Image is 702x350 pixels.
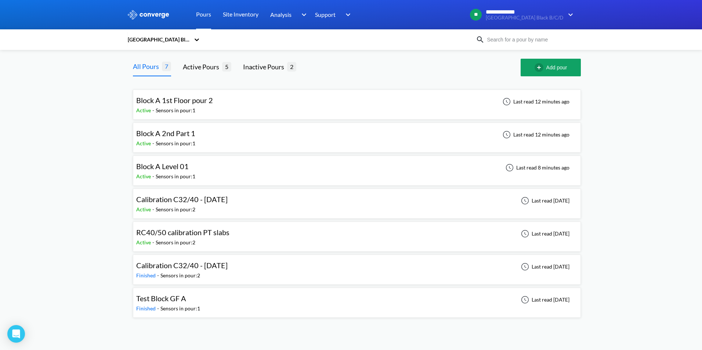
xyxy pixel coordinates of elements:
span: Active [136,173,152,179]
div: Sensors in pour: 1 [156,106,195,114]
div: [GEOGRAPHIC_DATA] Black B/C/D [127,36,190,44]
span: Calibration C32/40 - [DATE] [136,195,228,204]
div: Last read [DATE] [517,196,572,205]
div: Sensors in pour: 1 [156,172,195,181]
span: 5 [222,62,231,71]
img: logo_ewhite.svg [127,10,170,19]
div: Last read 8 minutes ago [502,163,572,172]
div: Sensors in pour: 1 [156,139,195,147]
div: Last read [DATE] [517,229,572,238]
div: Last read 12 minutes ago [499,97,572,106]
button: Add pour [521,59,581,76]
div: Active Pours [183,62,222,72]
img: downArrow.svg [297,10,308,19]
span: Test Block GF A [136,294,186,303]
span: Calibration C32/40 - [DATE] [136,261,228,270]
span: RC40/50 calibration PT slabs [136,228,229,237]
a: Block A 2nd Part 1Active-Sensors in pour:1Last read 12 minutes ago [133,131,581,137]
span: 2 [287,62,296,71]
div: All Pours [133,61,162,72]
a: Test Block GF AFinished-Sensors in pour:1Last read [DATE] [133,296,581,302]
img: add-circle-outline.svg [535,63,546,72]
img: downArrow.svg [563,10,575,19]
div: Sensors in pour: 2 [160,271,200,280]
span: Block A 2nd Part 1 [136,129,195,138]
span: - [157,305,160,311]
a: Block A Level 01Active-Sensors in pour:1Last read 8 minutes ago [133,164,581,170]
div: Open Intercom Messenger [7,325,25,343]
span: - [152,206,156,212]
div: Sensors in pour: 1 [160,305,200,313]
span: - [152,140,156,146]
span: [GEOGRAPHIC_DATA] Black B/C/D [486,15,563,21]
a: Calibration C32/40 - [DATE]Active-Sensors in pour:2Last read [DATE] [133,197,581,203]
span: Block A Level 01 [136,162,189,171]
img: downArrow.svg [341,10,352,19]
span: - [152,239,156,245]
span: Finished [136,272,157,278]
div: Inactive Pours [243,62,287,72]
span: Active [136,206,152,212]
span: - [152,173,156,179]
span: - [157,272,160,278]
div: Last read 12 minutes ago [499,130,572,139]
span: Active [136,239,152,245]
input: Search for a pour by name [485,36,573,44]
a: Block A 1st Floor pour 2Active-Sensors in pour:1Last read 12 minutes ago [133,98,581,104]
span: 7 [162,62,171,71]
div: Last read [DATE] [517,295,572,304]
img: icon-search.svg [476,35,485,44]
span: Finished [136,305,157,311]
span: Active [136,140,152,146]
span: Analysis [270,10,292,19]
span: Block A 1st Floor pour 2 [136,96,213,105]
span: Support [315,10,336,19]
a: Calibration C32/40 - [DATE]Finished-Sensors in pour:2Last read [DATE] [133,263,581,269]
div: Sensors in pour: 2 [156,205,195,214]
a: RC40/50 calibration PT slabsActive-Sensors in pour:2Last read [DATE] [133,230,581,236]
span: - [152,107,156,113]
div: Sensors in pour: 2 [156,238,195,247]
span: Active [136,107,152,113]
div: Last read [DATE] [517,262,572,271]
